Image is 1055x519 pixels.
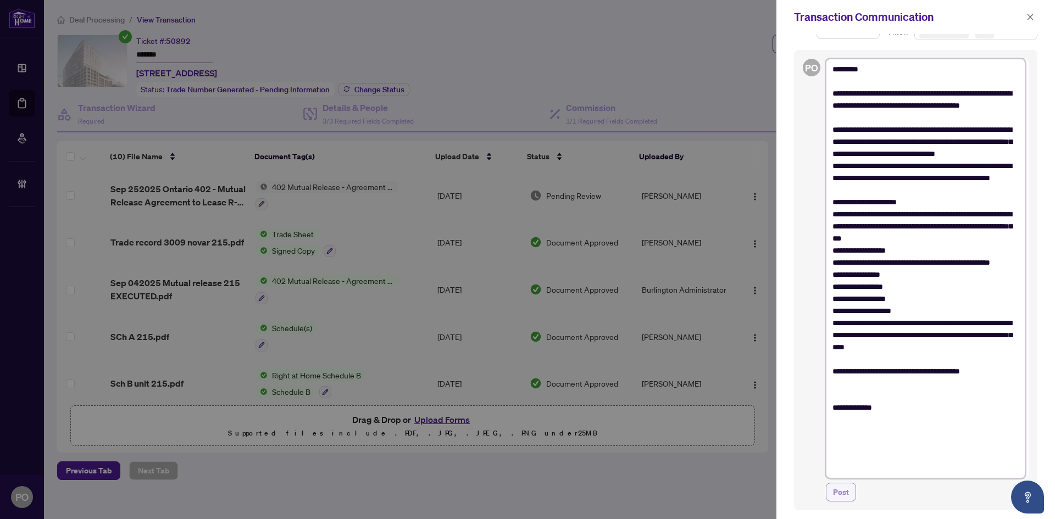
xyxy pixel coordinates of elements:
button: Open asap [1011,481,1044,514]
div: Transaction Communication [794,9,1023,25]
span: Post [833,483,849,501]
span: close [1026,13,1034,21]
span: PO [805,60,818,75]
button: Post [826,483,856,501]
